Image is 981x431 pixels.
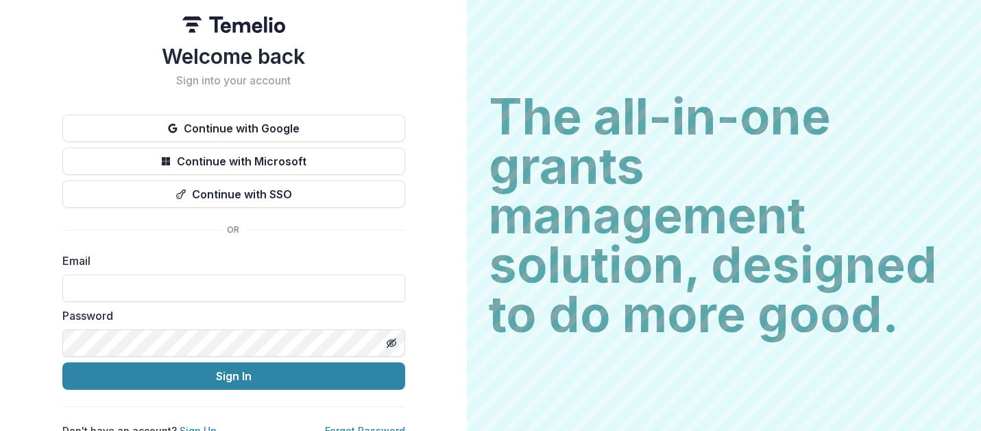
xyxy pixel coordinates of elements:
button: Continue with Microsoft [62,148,405,175]
h2: Sign into your account [62,74,405,87]
label: Password [62,307,397,324]
label: Email [62,253,397,269]
img: Temelio [182,16,285,33]
button: Continue with Google [62,115,405,142]
h1: Welcome back [62,44,405,69]
button: Continue with SSO [62,180,405,208]
button: Toggle password visibility [380,332,402,354]
button: Sign In [62,362,405,390]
